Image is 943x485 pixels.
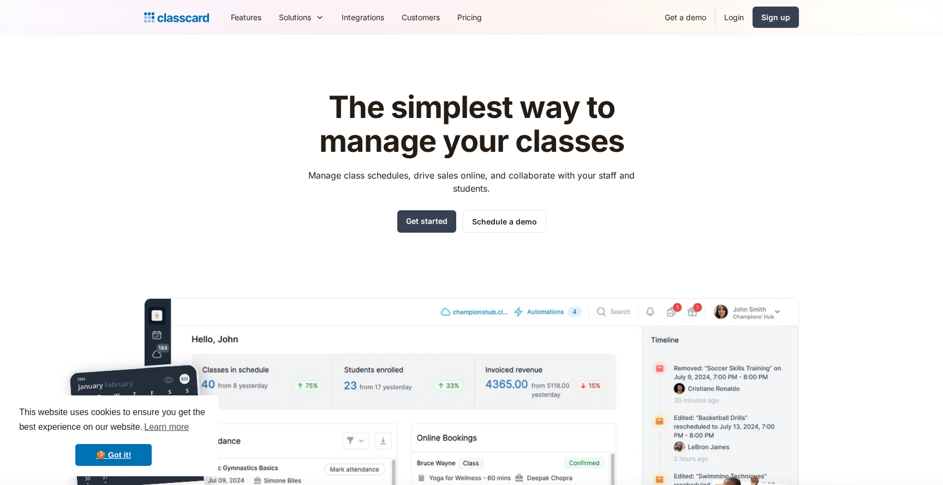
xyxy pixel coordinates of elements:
[463,210,546,233] a: Schedule a demo
[393,5,449,29] a: Customers
[9,395,218,476] div: cookieconsent
[715,5,753,29] a: Login
[761,11,790,23] div: Sign up
[270,5,333,29] div: Solutions
[222,5,270,29] a: Features
[449,5,491,29] a: Pricing
[656,5,715,29] a: Get a demo
[142,419,190,435] a: learn more about cookies
[397,210,456,233] a: Get started
[279,11,311,23] div: Solutions
[144,10,209,25] a: Logo
[753,7,799,28] a: Sign up
[299,169,645,195] p: Manage class schedules, drive sales online, and collaborate with your staff and students.
[75,444,152,466] a: dismiss cookie message
[333,5,393,29] a: Integrations
[299,91,645,158] h1: The simplest way to manage your classes
[19,406,208,435] span: This website uses cookies to ensure you get the best experience on our website.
